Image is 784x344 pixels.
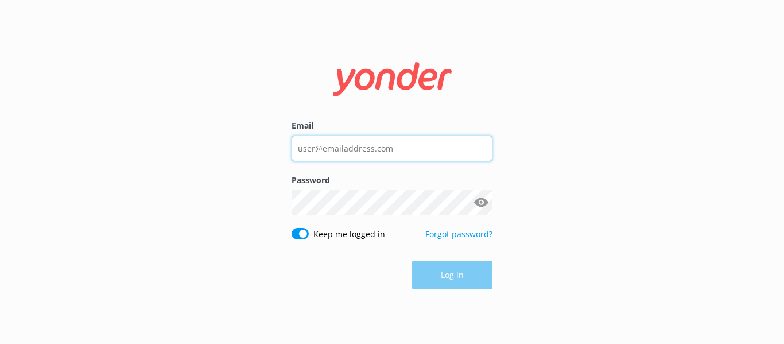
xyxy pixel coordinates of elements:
[292,136,492,161] input: user@emailaddress.com
[313,228,385,241] label: Keep me logged in
[425,229,492,239] a: Forgot password?
[469,191,492,214] button: Show password
[292,119,492,132] label: Email
[292,174,492,187] label: Password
